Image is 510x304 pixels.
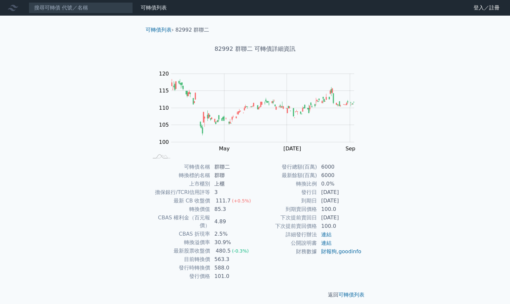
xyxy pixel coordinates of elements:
[210,163,255,171] td: 群聯二
[146,27,172,33] a: 可轉債列表
[148,205,210,214] td: 轉換價值
[210,230,255,238] td: 2.5%
[148,230,210,238] td: CBAS 折現率
[148,255,210,264] td: 目前轉換價
[148,247,210,255] td: 最新股票收盤價
[317,163,362,171] td: 6000
[159,105,169,111] tspan: 110
[232,198,251,203] span: (+0.5%)
[255,230,317,239] td: 詳細發行辦法
[29,2,133,13] input: 搜尋可轉債 代號／名稱
[146,26,174,34] li: ›
[159,139,169,145] tspan: 100
[321,231,332,238] a: 連結
[219,145,230,152] tspan: May
[317,171,362,180] td: 6000
[210,171,255,180] td: 群聯
[148,238,210,247] td: 轉換溢價率
[468,3,505,13] a: 登入／註冊
[148,197,210,205] td: 最新 CB 收盤價
[148,264,210,272] td: 發行時轉換價
[148,163,210,171] td: 可轉債名稱
[317,222,362,230] td: 100.0
[148,188,210,197] td: 擔保銀行/TCRI信用評等
[255,214,317,222] td: 下次提前賣回日
[140,291,370,299] p: 返回
[148,272,210,281] td: 發行價格
[156,71,364,152] g: Chart
[317,188,362,197] td: [DATE]
[148,171,210,180] td: 轉換標的名稱
[159,71,169,77] tspan: 120
[346,145,355,152] tspan: Sep
[210,264,255,272] td: 588.0
[140,44,370,53] h1: 82992 群聯二 可轉債詳細資訊
[148,214,210,230] td: CBAS 權利金（百元報價）
[255,222,317,230] td: 下次提前賣回價格
[255,188,317,197] td: 發行日
[338,248,361,255] a: goodinfo
[210,255,255,264] td: 563.3
[210,180,255,188] td: 上櫃
[159,88,169,94] tspan: 115
[210,205,255,214] td: 85.3
[255,171,317,180] td: 最新餘額(百萬)
[317,197,362,205] td: [DATE]
[159,122,169,128] tspan: 105
[317,180,362,188] td: 0.0%
[255,239,317,247] td: 公開說明書
[176,26,209,34] li: 82992 群聯二
[141,5,167,11] a: 可轉債列表
[255,197,317,205] td: 到期日
[232,248,249,254] span: (-0.3%)
[255,180,317,188] td: 轉換比例
[210,214,255,230] td: 4.89
[321,240,332,246] a: 連結
[210,188,255,197] td: 3
[210,272,255,281] td: 101.0
[255,205,317,214] td: 到期賣回價格
[255,247,317,256] td: 財務數據
[210,238,255,247] td: 30.9%
[214,247,232,255] div: 480.5
[317,205,362,214] td: 100.0
[317,247,362,256] td: ,
[148,180,210,188] td: 上市櫃別
[321,248,337,255] a: 財報狗
[283,145,301,152] tspan: [DATE]
[255,163,317,171] td: 發行總額(百萬)
[317,214,362,222] td: [DATE]
[338,292,364,298] a: 可轉債列表
[214,197,232,205] div: 111.7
